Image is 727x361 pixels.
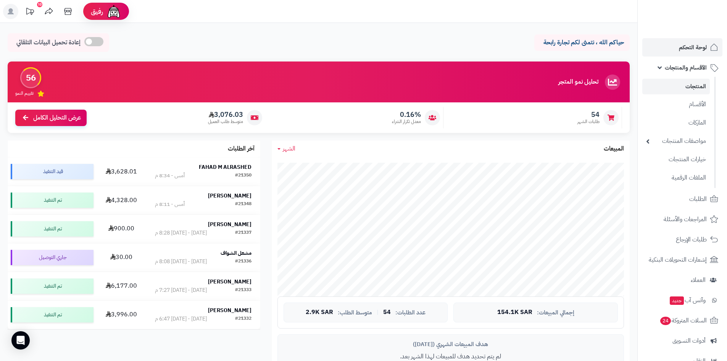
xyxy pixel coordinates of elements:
span: عرض التحليل الكامل [33,113,81,122]
img: ai-face.png [106,4,121,19]
a: وآتس آبجديد [642,291,722,309]
div: 10 [37,2,42,7]
div: تم التنفيذ [11,307,93,322]
p: لم يتم تحديد هدف للمبيعات لهذا الشهر بعد. [284,352,618,361]
span: تقييم النمو [15,90,34,97]
td: 30.00 [97,243,146,272]
a: لوحة التحكم [642,38,722,57]
strong: [PERSON_NAME] [208,306,251,314]
div: جاري التوصيل [11,250,93,265]
a: عرض التحليل الكامل [15,110,87,126]
p: حياكم الله ، نتمنى لكم تجارة رابحة [540,38,624,47]
strong: FAHAD M ALRASHED [199,163,251,171]
a: خيارات المنتجات [642,151,710,168]
div: #21332 [235,315,251,323]
h3: آخر الطلبات [228,146,255,152]
div: أمس - 8:11 م [155,201,185,208]
span: طلبات الإرجاع [676,234,707,245]
h3: المبيعات [604,146,624,152]
span: وآتس آب [669,295,706,306]
div: تم التنفيذ [11,221,93,236]
span: 24 [660,317,671,325]
span: إجمالي المبيعات: [537,309,574,316]
a: مواصفات المنتجات [642,133,710,149]
a: الشهر [277,144,295,153]
span: الشهر [283,144,295,153]
div: #21348 [235,201,251,208]
a: تحديثات المنصة [20,4,39,21]
span: طلبات الشهر [577,118,600,125]
a: إشعارات التحويلات البنكية [642,251,722,269]
a: العملاء [642,271,722,289]
td: 6,177.00 [97,272,146,300]
div: #21337 [235,229,251,237]
span: متوسط طلب العميل [208,118,243,125]
span: المراجعات والأسئلة [664,214,707,225]
strong: [PERSON_NAME] [208,220,251,228]
span: عدد الطلبات: [395,309,426,316]
td: 3,628.01 [97,157,146,186]
div: تم التنفيذ [11,278,93,294]
span: أدوات التسويق [672,335,706,346]
span: 2.9K SAR [306,309,333,316]
td: 4,328.00 [97,186,146,214]
span: لوحة التحكم [679,42,707,53]
span: الطلبات [689,194,707,204]
span: متوسط الطلب: [338,309,372,316]
span: رفيق [91,7,103,16]
span: الأقسام والمنتجات [665,62,707,73]
span: إعادة تحميل البيانات التلقائي [16,38,81,47]
span: العملاء [691,275,706,285]
td: 900.00 [97,215,146,243]
div: [DATE] - [DATE] 8:28 م [155,229,207,237]
div: [DATE] - [DATE] 7:27 م [155,287,207,294]
span: جديد [670,296,684,305]
span: 54 [383,309,391,316]
div: #21336 [235,258,251,265]
a: المنتجات [642,79,710,94]
span: السلات المتروكة [659,315,707,326]
a: الطلبات [642,190,722,208]
span: | [377,309,379,315]
div: هدف المبيعات الشهري ([DATE]) [284,340,618,348]
a: أدوات التسويق [642,332,722,350]
a: السلات المتروكة24 [642,311,722,330]
span: 0.16% [392,110,421,119]
span: معدل تكرار الشراء [392,118,421,125]
div: أمس - 8:34 م [155,172,185,180]
div: #21333 [235,287,251,294]
strong: مشعل الشواف [221,249,251,257]
a: المراجعات والأسئلة [642,210,722,228]
h3: تحليل نمو المتجر [558,79,598,86]
span: 154.1K SAR [497,309,532,316]
a: الملفات الرقمية [642,170,710,186]
strong: [PERSON_NAME] [208,278,251,286]
a: طلبات الإرجاع [642,230,722,249]
div: قيد التنفيذ [11,164,93,179]
div: Open Intercom Messenger [11,331,30,350]
a: الأقسام [642,96,710,113]
a: الماركات [642,115,710,131]
div: [DATE] - [DATE] 6:47 م [155,315,207,323]
span: إشعارات التحويلات البنكية [649,254,707,265]
div: #21350 [235,172,251,180]
div: [DATE] - [DATE] 8:08 م [155,258,207,265]
div: تم التنفيذ [11,193,93,208]
strong: [PERSON_NAME] [208,192,251,200]
span: 3,076.03 [208,110,243,119]
td: 3,996.00 [97,301,146,329]
span: 54 [577,110,600,119]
